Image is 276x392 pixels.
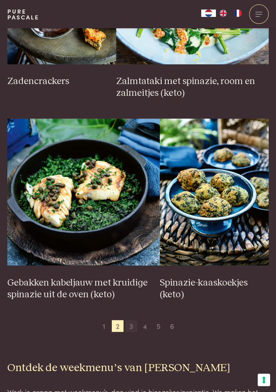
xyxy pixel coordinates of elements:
a: NL [201,10,216,17]
button: Uw voorkeuren voor toestemming voor trackingtechnologieën [258,374,270,386]
span: 4 [139,320,151,332]
ul: Language list [216,10,245,17]
h3: Gebakken kabeljauw met kruidige spinazie uit de oven (keto) [7,277,160,301]
img: Spinazie-kaaskoekjes (keto) [160,119,269,265]
h2: Ontdek de weekmenu’s van [PERSON_NAME] [7,361,269,375]
span: 1 [98,320,110,332]
span: 6 [166,320,178,332]
a: FR [231,10,245,17]
span: 3 [125,320,137,332]
h3: Spinazie-kaaskoekjes (keto) [160,277,269,301]
a: Spinazie-kaaskoekjes (keto) Spinazie-kaaskoekjes (keto) [160,119,269,301]
span: 5 [152,320,164,332]
img: Gebakken kabeljauw met kruidige spinazie uit de oven (keto) [7,119,160,265]
div: Language [201,10,216,17]
aside: Language selected: Nederlands [201,10,245,17]
a: EN [216,10,231,17]
a: Gebakken kabeljauw met kruidige spinazie uit de oven (keto) Gebakken kabeljauw met kruidige spina... [7,119,160,301]
a: PurePascale [7,8,39,20]
h3: Zalmtataki met spinazie, room en zalmeitjes (keto) [116,76,269,99]
h3: Zadencrackers [7,76,116,87]
span: 2 [112,320,124,332]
